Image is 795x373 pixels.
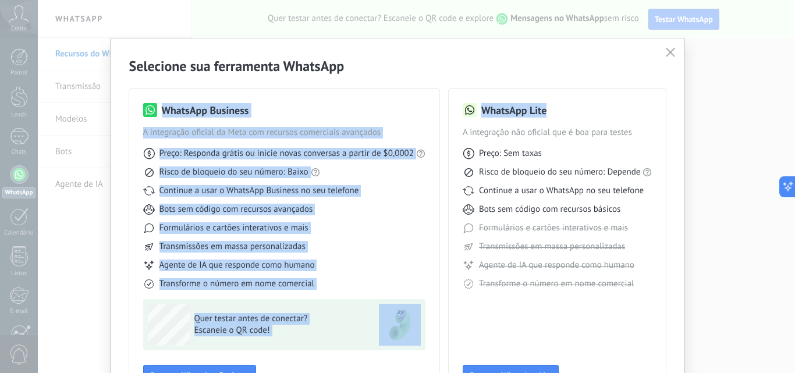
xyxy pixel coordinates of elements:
[479,204,620,215] span: Bots sem código com recursos básicos
[143,127,425,138] span: A integração oficial da Meta com recursos comerciais avançados
[463,127,652,138] span: A integração não oficial que é boa para testes
[159,260,315,271] span: Agente de IA que responde como humano
[479,166,641,178] span: Risco de bloqueio do seu número: Depende
[194,313,364,325] span: Quer testar antes de conectar?
[479,222,628,234] span: Formulários e cartões interativos e mais
[479,185,644,197] span: Continue a usar o WhatsApp no seu telefone
[129,57,666,75] h2: Selecione sua ferramenta WhatsApp
[159,166,308,178] span: Risco de bloqueio do seu número: Baixo
[479,241,625,253] span: Transmissões em massa personalizadas
[159,185,359,197] span: Continue a usar o WhatsApp Business no seu telefone
[159,148,414,159] span: Preço: Responda grátis ou inicie novas conversas a partir de $0,0002
[194,325,364,336] span: Escaneie o QR code!
[159,204,313,215] span: Bots sem código com recursos avançados
[479,148,542,159] span: Preço: Sem taxas
[479,260,634,271] span: Agente de IA que responde como humano
[481,103,546,118] h3: WhatsApp Lite
[379,304,421,346] img: green-phone.png
[162,103,249,118] h3: WhatsApp Business
[159,278,314,290] span: Transforme o número em nome comercial
[159,222,308,234] span: Formulários e cartões interativos e mais
[479,278,634,290] span: Transforme o número em nome comercial
[159,241,306,253] span: Transmissões em massa personalizadas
